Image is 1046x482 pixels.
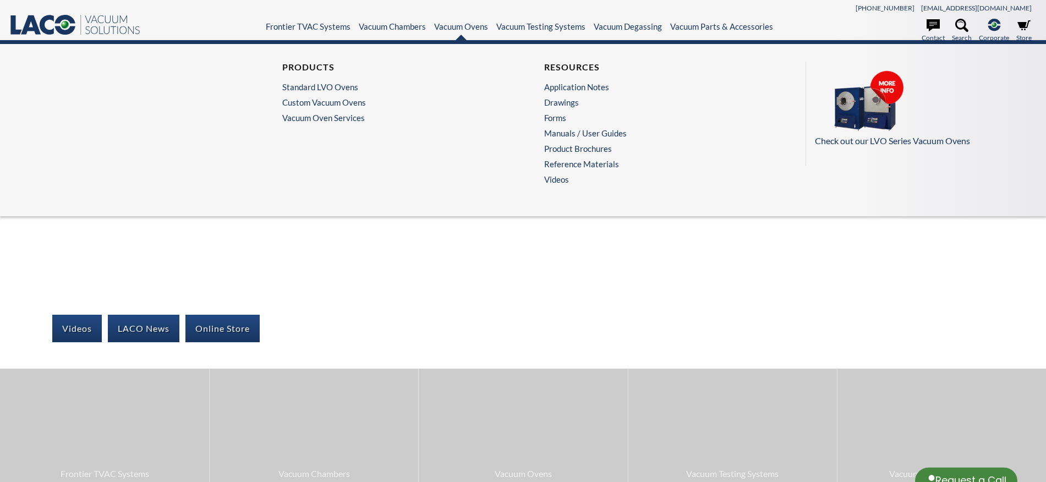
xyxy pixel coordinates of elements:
[544,82,758,92] a: Application Notes
[843,467,1040,481] span: Vacuum Degassing Systems
[544,174,764,184] a: Videos
[6,467,204,481] span: Frontier TVAC Systems
[185,315,260,342] a: Online Store
[670,21,773,31] a: Vacuum Parts & Accessories
[544,128,758,138] a: Manuals / User Guides
[634,467,831,481] span: Vacuum Testing Systems
[266,21,351,31] a: Frontier TVAC Systems
[496,21,585,31] a: Vacuum Testing Systems
[52,315,102,342] a: Videos
[108,315,179,342] a: LACO News
[952,19,972,43] a: Search
[1016,19,1032,43] a: Store
[544,159,758,169] a: Reference Materials
[215,467,413,481] span: Vacuum Chambers
[282,97,496,107] a: Custom Vacuum Ovens
[544,113,758,123] a: Forms
[922,19,945,43] a: Contact
[544,144,758,154] a: Product Brochures
[544,62,758,73] h4: Resources
[815,70,1025,148] a: Check out our LVO Series Vacuum Ovens
[594,21,662,31] a: Vacuum Degassing
[921,4,1032,12] a: [EMAIL_ADDRESS][DOMAIN_NAME]
[815,70,925,132] img: OVENS.png
[282,113,502,123] a: Vacuum Oven Services
[424,467,622,481] span: Vacuum Ovens
[979,32,1009,43] span: Corporate
[282,82,496,92] a: Standard LVO Ovens
[282,62,496,73] h4: Products
[434,21,488,31] a: Vacuum Ovens
[359,21,426,31] a: Vacuum Chambers
[544,97,758,107] a: Drawings
[815,134,1025,148] p: Check out our LVO Series Vacuum Ovens
[856,4,914,12] a: [PHONE_NUMBER]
